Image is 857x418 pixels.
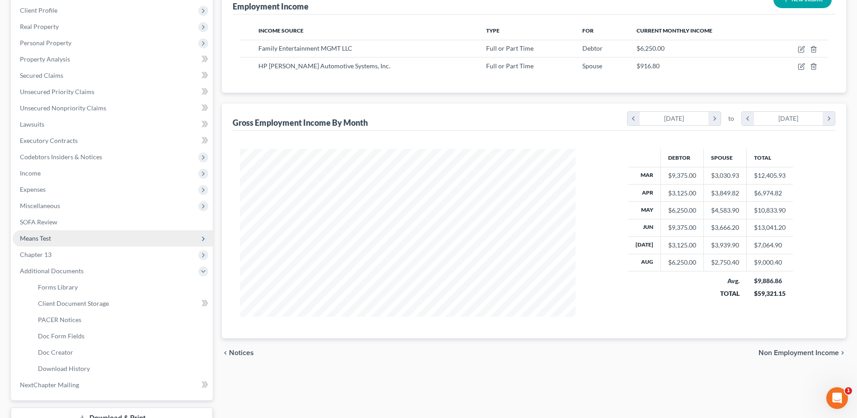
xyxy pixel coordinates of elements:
[222,349,229,356] i: chevron_left
[229,349,254,356] span: Notices
[258,62,390,70] span: HP [PERSON_NAME] Automotive Systems, Inc.
[747,149,793,167] th: Total
[38,316,81,323] span: PACER Notices
[20,202,60,209] span: Miscellaneous
[38,283,78,291] span: Forms Library
[13,133,213,149] a: Executory Contracts
[20,39,71,47] span: Personal Property
[754,276,786,285] div: $9,886.86
[668,171,696,180] div: $9,375.00
[711,289,740,298] div: TOTAL
[637,62,660,70] span: $916.80
[711,189,739,198] div: $3,849.82
[711,241,739,250] div: $3,939.90
[13,67,213,84] a: Secured Claims
[582,27,594,34] span: For
[668,241,696,250] div: $3,125.00
[668,223,696,232] div: $9,375.00
[486,62,534,70] span: Full or Part Time
[747,184,793,201] td: $6,974.82
[747,219,793,236] td: $13,041.20
[233,117,368,128] div: Gross Employment Income By Month
[13,116,213,133] a: Lawsuits
[747,237,793,254] td: $7,064.90
[637,27,712,34] span: Current Monthly Income
[486,27,500,34] span: Type
[20,169,41,177] span: Income
[826,387,848,409] iframe: Intercom live chat
[708,112,721,125] i: chevron_right
[668,258,696,267] div: $6,250.00
[628,254,661,271] th: Aug
[747,202,793,219] td: $10,833.90
[31,279,213,295] a: Forms Library
[20,23,59,30] span: Real Property
[668,189,696,198] div: $3,125.00
[20,381,79,389] span: NextChapter Mailing
[628,167,661,184] th: Mar
[711,206,739,215] div: $4,583.90
[845,387,852,394] span: 1
[628,237,661,254] th: [DATE]
[38,299,109,307] span: Client Document Storage
[38,348,73,356] span: Doc Creator
[759,349,839,356] span: Non Employment Income
[38,332,84,340] span: Doc Form Fields
[13,214,213,230] a: SOFA Review
[20,234,51,242] span: Means Test
[628,184,661,201] th: Apr
[661,149,704,167] th: Debtor
[759,349,846,356] button: Non Employment Income chevron_right
[747,254,793,271] td: $9,000.40
[20,137,78,144] span: Executory Contracts
[13,84,213,100] a: Unsecured Priority Claims
[582,62,602,70] span: Spouse
[628,219,661,236] th: Jun
[628,202,661,219] th: May
[711,276,740,285] div: Avg.
[20,185,46,193] span: Expenses
[20,6,57,14] span: Client Profile
[222,349,254,356] button: chevron_left Notices
[728,114,734,123] span: to
[38,365,90,372] span: Download History
[258,44,352,52] span: Family Entertainment MGMT LLC
[20,267,84,275] span: Additional Documents
[711,223,739,232] div: $3,666.20
[486,44,534,52] span: Full or Part Time
[754,289,786,298] div: $59,321.15
[711,258,739,267] div: $2,750.40
[13,377,213,393] a: NextChapter Mailing
[31,344,213,361] a: Doc Creator
[711,171,739,180] div: $3,030.93
[31,312,213,328] a: PACER Notices
[31,361,213,377] a: Download History
[582,44,603,52] span: Debtor
[20,251,52,258] span: Chapter 13
[20,71,63,79] span: Secured Claims
[13,100,213,116] a: Unsecured Nonpriority Claims
[20,120,44,128] span: Lawsuits
[668,206,696,215] div: $6,250.00
[823,112,835,125] i: chevron_right
[839,349,846,356] i: chevron_right
[258,27,304,34] span: Income Source
[20,153,102,161] span: Codebtors Insiders & Notices
[754,112,823,125] div: [DATE]
[747,167,793,184] td: $12,405.93
[13,51,213,67] a: Property Analysis
[31,328,213,344] a: Doc Form Fields
[20,55,70,63] span: Property Analysis
[628,112,640,125] i: chevron_left
[233,1,309,12] div: Employment Income
[20,88,94,95] span: Unsecured Priority Claims
[31,295,213,312] a: Client Document Storage
[640,112,709,125] div: [DATE]
[742,112,754,125] i: chevron_left
[704,149,747,167] th: Spouse
[20,104,106,112] span: Unsecured Nonpriority Claims
[20,218,57,226] span: SOFA Review
[637,44,665,52] span: $6,250.00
